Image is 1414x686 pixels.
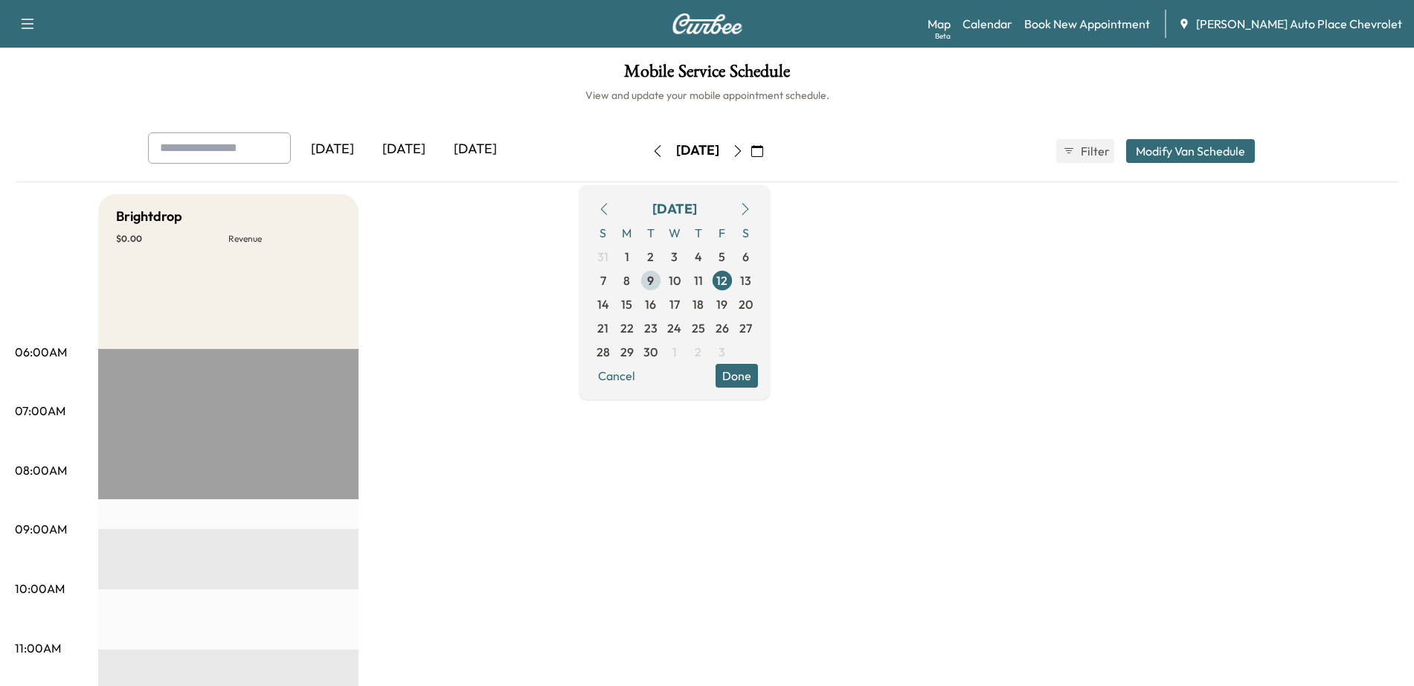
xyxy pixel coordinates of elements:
div: [DATE] [297,132,368,167]
span: 7 [600,272,606,289]
span: 12 [716,272,727,289]
span: 20 [739,295,753,313]
span: 19 [716,295,727,313]
button: Done [716,364,758,388]
a: Calendar [963,15,1012,33]
span: 31 [597,248,608,266]
a: Book New Appointment [1024,15,1150,33]
div: [DATE] [676,141,719,160]
span: T [639,221,663,245]
span: 3 [671,248,678,266]
span: [PERSON_NAME] Auto Place Chevrolet [1196,15,1402,33]
span: 18 [692,295,704,313]
span: M [615,221,639,245]
p: 10:00AM [15,580,65,597]
p: 11:00AM [15,639,61,657]
span: 30 [643,343,658,361]
span: S [591,221,615,245]
span: 4 [695,248,702,266]
span: 14 [597,295,609,313]
span: 13 [740,272,751,289]
p: 07:00AM [15,402,65,420]
span: W [663,221,687,245]
img: Curbee Logo [672,13,743,34]
button: Modify Van Schedule [1126,139,1255,163]
span: 1 [625,248,629,266]
span: 2 [695,343,701,361]
span: 24 [667,319,681,337]
p: 09:00AM [15,520,67,538]
p: $ 0.00 [116,233,228,245]
button: Cancel [591,364,642,388]
p: 08:00AM [15,461,67,479]
span: 27 [739,319,752,337]
span: 28 [597,343,610,361]
span: 17 [669,295,680,313]
span: S [734,221,758,245]
button: Filter [1056,139,1114,163]
div: [DATE] [652,199,697,219]
span: 29 [620,343,634,361]
div: [DATE] [440,132,511,167]
span: 8 [623,272,630,289]
span: T [687,221,710,245]
span: 22 [620,319,634,337]
span: 15 [621,295,632,313]
span: 9 [647,272,654,289]
h6: View and update your mobile appointment schedule. [15,88,1399,103]
span: 1 [672,343,677,361]
span: 26 [716,319,729,337]
span: 16 [645,295,656,313]
span: 25 [692,319,705,337]
h5: Brightdrop [116,206,182,227]
span: 23 [644,319,658,337]
span: 10 [669,272,681,289]
span: Filter [1081,142,1108,160]
span: 21 [597,319,608,337]
a: MapBeta [928,15,951,33]
p: 06:00AM [15,343,67,361]
div: [DATE] [368,132,440,167]
h1: Mobile Service Schedule [15,62,1399,88]
span: 5 [719,248,725,266]
span: 6 [742,248,749,266]
span: 2 [647,248,654,266]
span: F [710,221,734,245]
div: Beta [935,31,951,42]
span: 3 [719,343,725,361]
p: Revenue [228,233,341,245]
span: 11 [694,272,703,289]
